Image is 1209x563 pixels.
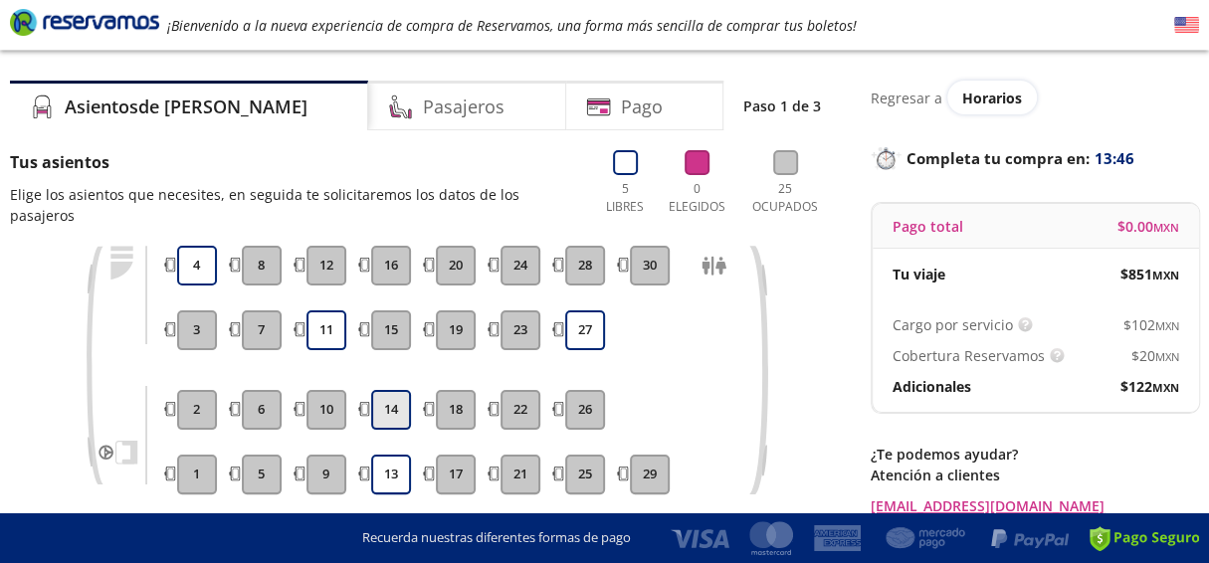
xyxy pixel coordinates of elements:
button: 27 [565,310,605,350]
p: Regresar a [871,88,942,108]
button: 30 [630,246,670,285]
button: 22 [501,390,540,430]
p: Elige los asientos que necesites, en seguida te solicitaremos los datos de los pasajeros [10,184,582,226]
button: 13 [371,455,411,494]
button: 19 [436,310,476,350]
button: 11 [306,310,346,350]
small: MXN [1155,349,1179,364]
h4: Pasajeros [423,94,504,120]
span: $ 0.00 [1117,216,1179,237]
p: Adicionales [893,376,971,397]
span: 13:46 [1095,147,1134,170]
button: 9 [306,455,346,494]
p: 0 Elegidos [664,180,729,216]
p: 5 Libres [602,180,649,216]
button: 24 [501,246,540,285]
p: Recuerda nuestras diferentes formas de pago [362,528,631,548]
button: 25 [565,455,605,494]
span: $ 851 [1120,264,1179,284]
p: Cobertura Reservamos [893,345,1045,366]
p: Tus asientos [10,150,582,174]
p: 25 Ocupados [744,180,826,216]
span: $ 122 [1120,376,1179,397]
small: MXN [1152,380,1179,395]
p: Cargo por servicio [893,314,1013,335]
button: 29 [630,455,670,494]
p: Paso 1 de 3 [743,95,821,116]
button: English [1174,13,1199,38]
button: 12 [306,246,346,285]
small: MXN [1152,268,1179,282]
button: 21 [501,455,540,494]
button: 1 [177,455,217,494]
button: 18 [436,390,476,430]
button: 20 [436,246,476,285]
i: Brand Logo [10,7,159,37]
button: 5 [242,455,282,494]
button: 28 [565,246,605,285]
small: MXN [1155,318,1179,333]
button: 2 [177,390,217,430]
a: Brand Logo [10,7,159,43]
small: MXN [1153,220,1179,235]
button: 26 [565,390,605,430]
button: 8 [242,246,282,285]
button: 7 [242,310,282,350]
em: ¡Bienvenido a la nueva experiencia de compra de Reservamos, una forma más sencilla de comprar tus... [167,16,857,35]
p: Pago total [893,216,963,237]
button: 23 [501,310,540,350]
div: Regresar a ver horarios [871,81,1199,114]
button: 10 [306,390,346,430]
h4: Asientos de [PERSON_NAME] [65,94,307,120]
button: 15 [371,310,411,350]
button: 17 [436,455,476,494]
p: ¿Te podemos ayudar? [871,444,1199,465]
span: $ 20 [1131,345,1179,366]
p: Atención a clientes [871,465,1199,485]
span: Horarios [962,89,1022,107]
a: [EMAIL_ADDRESS][DOMAIN_NAME] [871,495,1199,516]
h4: Pago [621,94,663,120]
button: 16 [371,246,411,285]
button: 14 [371,390,411,430]
button: 4 [177,246,217,285]
p: Tu viaje [893,264,945,284]
p: Completa tu compra en : [871,144,1199,172]
button: 3 [177,310,217,350]
button: 6 [242,390,282,430]
span: $ 102 [1123,314,1179,335]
